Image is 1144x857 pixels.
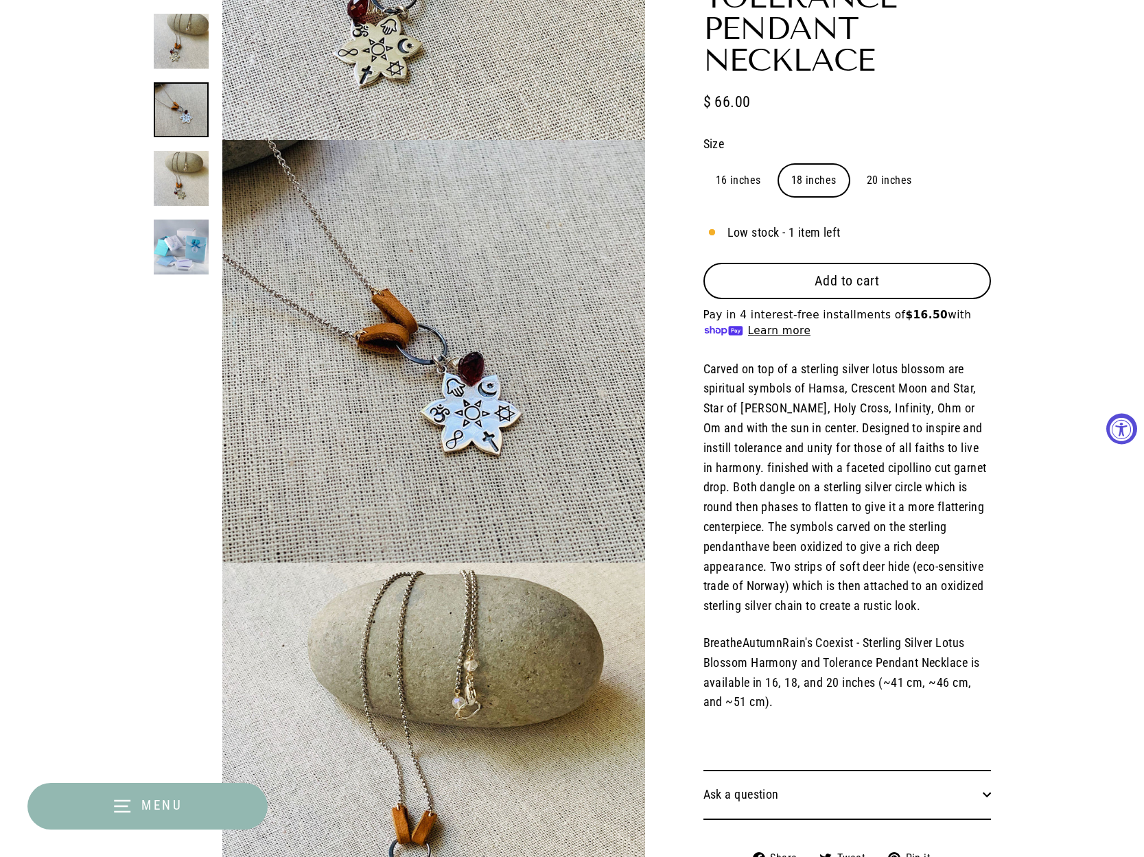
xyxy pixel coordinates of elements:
[703,362,987,613] span: Carved on top of a sterling silver lotus blossom are spiritual symbols of Hamsa, Crescent Moon an...
[27,783,268,830] button: Menu
[727,223,841,243] span: Low stock - 1 item left
[1106,413,1137,444] button: Accessibility Widget, click to open
[154,14,209,69] img: Coexist - Sterling Silver Lotus Blossom Faith Pendant Necklace | BreatheAutumnRain
[703,635,980,709] span: BreatheAutumnRain's Coexist - Sterling Silver Lotus Blossom Harmony and Tolerance Pendant Necklac...
[141,797,183,813] span: Menu
[703,90,751,114] span: $ 66.00
[154,151,209,206] img: Coexist - Sterling Silver Lotus Blossom Faith Pendant Necklace alt Image | BreatheAutumnRain
[703,770,991,819] button: Ask a question
[703,263,991,298] button: Add to cart
[779,165,849,196] label: 18 inches
[703,165,773,196] label: 16 inches
[854,165,924,196] label: 20 inches
[154,220,209,274] img: Coexist - Sterling Silver Lotus Blossom Harmony and Tolerance Pendant Necklace
[703,134,991,154] label: Size
[815,272,880,289] span: Add to cart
